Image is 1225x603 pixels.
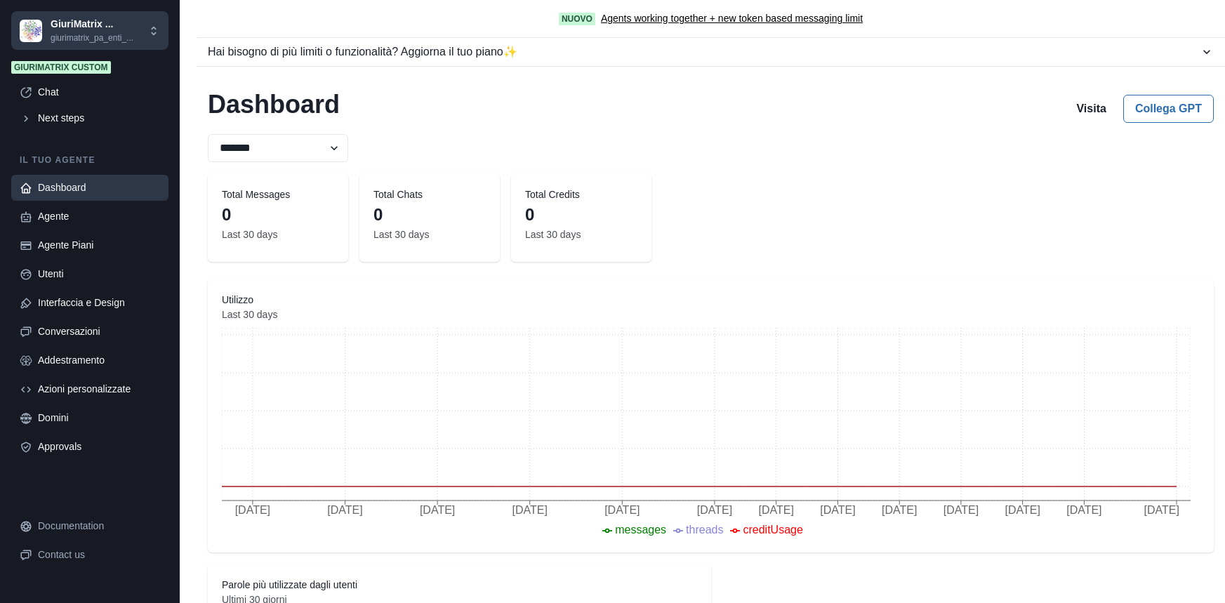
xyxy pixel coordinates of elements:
[11,513,168,539] a: Documentation
[222,578,697,592] dt: Parole più utilizzate dagli utenti
[222,307,1200,322] dd: Last 30 days
[525,187,637,202] dt: Total Credits
[38,180,160,195] div: Dashboard
[38,296,160,310] div: Interfaccia e Design
[420,504,455,516] tspan: [DATE]
[51,32,133,44] p: giurimatrix_pa_enti_...
[604,504,640,516] tspan: [DATE]
[559,13,595,25] span: Nuovo
[38,411,160,425] div: Domini
[222,227,334,242] dd: Last 30 days
[686,524,723,536] span: threads
[1065,95,1117,123] button: Visita
[38,519,160,534] div: Documentation
[512,504,548,516] tspan: [DATE]
[373,202,486,227] dd: 0
[525,202,637,227] dd: 0
[235,504,270,516] tspan: [DATE]
[943,504,979,516] tspan: [DATE]
[11,154,168,166] p: Il tuo agente
[373,187,486,202] dt: Total Chats
[1066,504,1101,516] tspan: [DATE]
[38,382,160,397] div: Azioni personalizzate
[373,227,486,242] dd: Last 30 days
[758,504,793,516] tspan: [DATE]
[743,524,802,536] span: creditUsage
[197,38,1225,66] button: Hai bisogno di più limiti o funzionalità? Aggiorna il tuo piano✨
[208,44,1200,60] div: Hai bisogno di più limiti o funzionalità? Aggiorna il tuo piano ✨
[222,293,1200,307] dt: Utilizzo
[38,548,160,562] div: Contact us
[38,238,160,253] div: Agente Piani
[222,187,334,202] dt: Total Messages
[38,267,160,281] div: Utenti
[38,324,160,339] div: Conversazioni
[222,202,334,227] dd: 0
[51,17,133,32] p: GiuriMatrix ...
[615,524,666,536] span: messages
[11,11,168,50] button: Chakra UIGiuriMatrix ...giurimatrix_pa_enti_...
[820,504,855,516] tspan: [DATE]
[38,439,160,454] div: Approvals
[1144,504,1179,516] tspan: [DATE]
[697,504,732,516] tspan: [DATE]
[525,227,637,242] dd: Last 30 days
[208,89,340,123] h2: Dashboard
[1123,95,1214,123] button: Collega GPT
[20,20,42,42] img: Chakra UI
[882,504,917,516] tspan: [DATE]
[601,11,863,26] a: Agents working together + new token based messaging limit
[38,353,160,368] div: Addestramento
[1005,504,1040,516] tspan: [DATE]
[38,209,160,224] div: Agente
[327,504,362,516] tspan: [DATE]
